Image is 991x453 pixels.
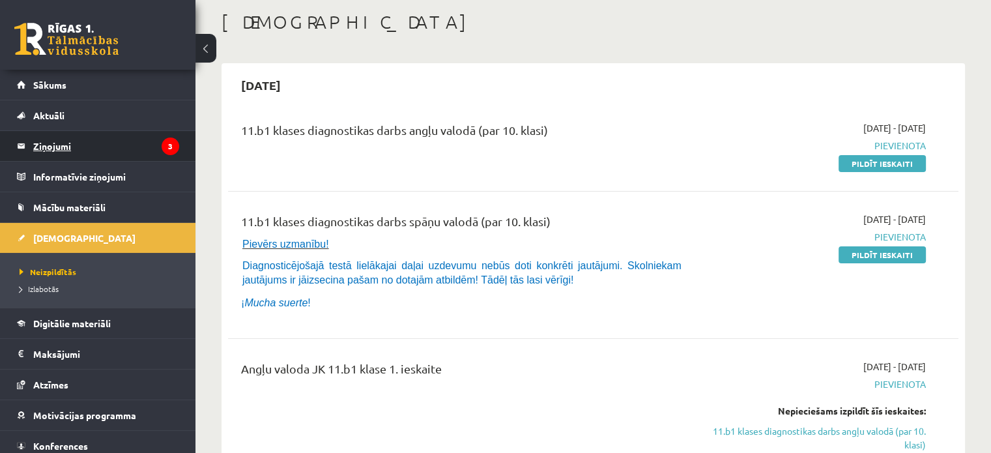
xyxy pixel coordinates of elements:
[242,239,329,250] span: Pievērs uzmanību!
[17,400,179,430] a: Motivācijas programma
[17,131,179,161] a: Ziņojumi3
[244,297,308,308] i: Mucha suerte
[14,23,119,55] a: Rīgas 1. Tālmācības vidusskola
[17,308,179,338] a: Digitālie materiāli
[711,404,926,418] div: Nepieciešams izpildīt šīs ieskaites:
[33,339,179,369] legend: Maksājumi
[20,267,76,277] span: Neizpildītās
[17,100,179,130] a: Aktuāli
[711,139,926,153] span: Pievienota
[33,162,179,192] legend: Informatīvie ziņojumi
[241,297,311,308] span: ¡ !
[20,284,59,294] span: Izlabotās
[711,424,926,452] a: 11.b1 klases diagnostikas darbs angļu valodā (par 10. klasi)
[17,192,179,222] a: Mācību materiāli
[20,266,182,278] a: Neizpildītās
[863,121,926,135] span: [DATE] - [DATE]
[711,230,926,244] span: Pievienota
[711,377,926,391] span: Pievienota
[162,138,179,155] i: 3
[33,232,136,244] span: [DEMOGRAPHIC_DATA]
[33,110,65,121] span: Aktuāli
[863,212,926,226] span: [DATE] - [DATE]
[17,223,179,253] a: [DEMOGRAPHIC_DATA]
[242,260,682,285] span: Diagnosticējošajā testā lielākajai daļai uzdevumu nebūs doti konkrēti jautājumi. Skolniekam jautā...
[17,70,179,100] a: Sākums
[241,360,691,384] div: Angļu valoda JK 11.b1 klase 1. ieskaite
[33,79,66,91] span: Sākums
[33,409,136,421] span: Motivācijas programma
[839,155,926,172] a: Pildīt ieskaiti
[33,131,179,161] legend: Ziņojumi
[241,121,691,145] div: 11.b1 klases diagnostikas darbs angļu valodā (par 10. klasi)
[33,440,88,452] span: Konferences
[241,212,691,237] div: 11.b1 klases diagnostikas darbs spāņu valodā (par 10. klasi)
[17,339,179,369] a: Maksājumi
[839,246,926,263] a: Pildīt ieskaiti
[17,162,179,192] a: Informatīvie ziņojumi
[222,11,965,33] h1: [DEMOGRAPHIC_DATA]
[33,317,111,329] span: Digitālie materiāli
[863,360,926,373] span: [DATE] - [DATE]
[228,70,294,100] h2: [DATE]
[33,379,68,390] span: Atzīmes
[33,201,106,213] span: Mācību materiāli
[17,370,179,400] a: Atzīmes
[20,283,182,295] a: Izlabotās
